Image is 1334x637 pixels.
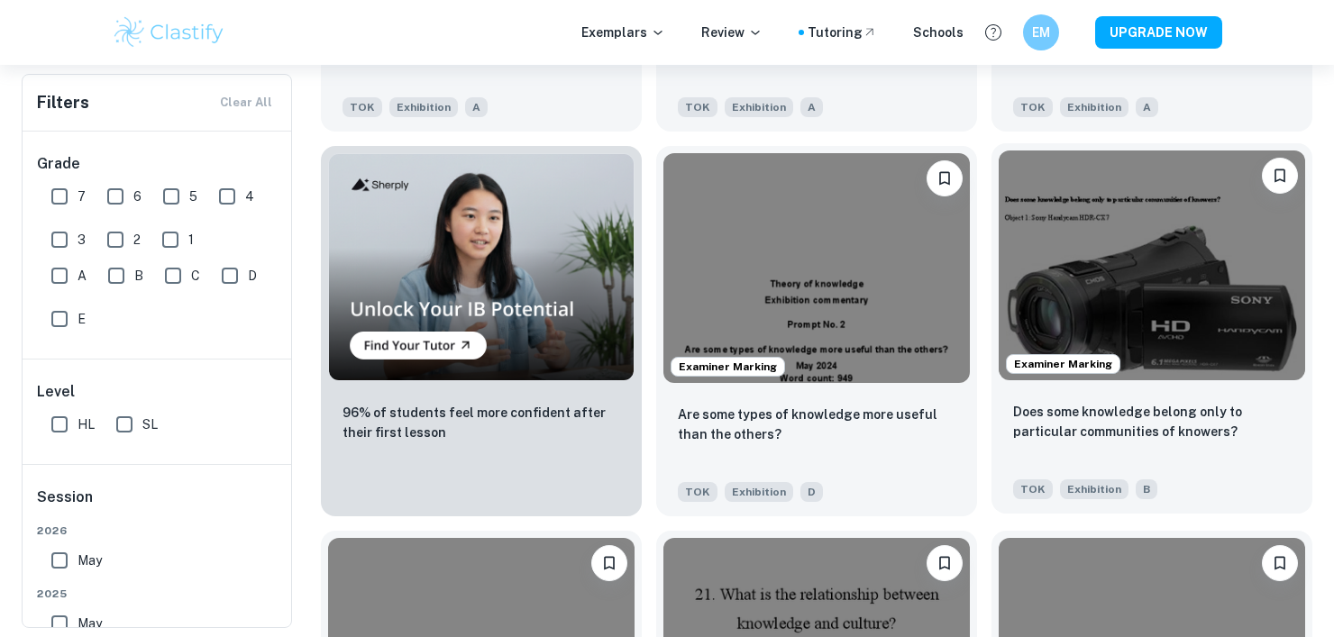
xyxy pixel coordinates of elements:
[321,146,642,516] a: Thumbnail96% of students feel more confident after their first lesson
[1095,16,1222,49] button: UPGRADE NOW
[1013,402,1291,441] p: Does some knowledge belong only to particular communities of knowers?
[37,523,279,539] span: 2026
[248,266,257,286] span: D
[913,23,964,42] a: Schools
[1262,545,1298,581] button: Bookmark
[1023,14,1059,50] button: EM
[725,97,793,117] span: Exhibition
[663,153,970,383] img: TOK Exhibition example thumbnail: Are some types of knowledge more useful
[1013,97,1053,117] span: TOK
[389,97,458,117] span: Exhibition
[78,187,86,206] span: 7
[133,187,142,206] span: 6
[465,97,488,117] span: A
[134,266,143,286] span: B
[78,309,86,329] span: E
[328,153,635,381] img: Thumbnail
[800,482,823,502] span: D
[808,23,877,42] a: Tutoring
[1007,356,1119,372] span: Examiner Marking
[991,146,1312,516] a: Examiner MarkingBookmarkDoes some knowledge belong only to particular communities of knowers?TOKE...
[343,97,382,117] span: TOK
[1013,479,1053,499] span: TOK
[1136,479,1157,499] span: B
[725,482,793,502] span: Exhibition
[78,614,102,633] span: May
[37,381,279,403] h6: Level
[1060,479,1128,499] span: Exhibition
[701,23,763,42] p: Review
[37,90,89,115] h6: Filters
[672,359,784,375] span: Examiner Marking
[245,187,254,206] span: 4
[133,230,141,250] span: 2
[1060,97,1128,117] span: Exhibition
[978,17,1009,48] button: Help and Feedback
[78,266,87,286] span: A
[1031,23,1052,42] h6: EM
[1136,97,1158,117] span: A
[78,414,95,434] span: HL
[656,146,977,516] a: Examiner MarkingBookmarkAre some types of knowledge more useful than the others? TOKExhibitionD
[678,405,955,444] p: Are some types of knowledge more useful than the others?
[581,23,665,42] p: Exemplars
[188,230,194,250] span: 1
[112,14,226,50] img: Clastify logo
[800,97,823,117] span: A
[37,586,279,602] span: 2025
[78,230,86,250] span: 3
[343,403,620,442] p: 96% of students feel more confident after their first lesson
[191,266,200,286] span: C
[37,153,279,175] h6: Grade
[37,487,279,523] h6: Session
[78,551,102,570] span: May
[927,160,963,196] button: Bookmark
[678,482,717,502] span: TOK
[189,187,197,206] span: 5
[927,545,963,581] button: Bookmark
[591,545,627,581] button: Bookmark
[1262,158,1298,194] button: Bookmark
[678,97,717,117] span: TOK
[999,150,1305,380] img: TOK Exhibition example thumbnail: Does some knowledge belong only to parti
[142,414,158,434] span: SL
